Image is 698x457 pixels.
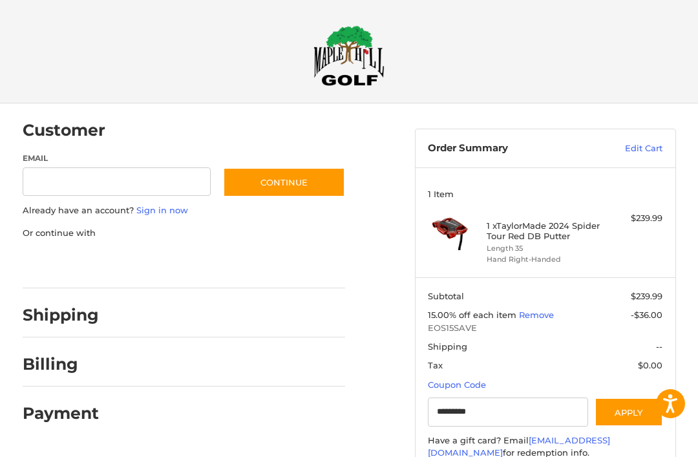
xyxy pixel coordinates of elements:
[23,403,99,423] h2: Payment
[656,341,662,352] span: --
[587,142,662,155] a: Edit Cart
[519,310,554,320] a: Remove
[136,205,188,215] a: Sign in now
[223,167,345,197] button: Continue
[428,291,464,301] span: Subtotal
[128,252,225,275] iframe: PayPal-paylater
[23,120,105,140] h2: Customer
[428,398,588,427] input: Gift Certificate or Coupon Code
[18,252,115,275] iframe: PayPal-paypal
[631,310,662,320] span: -$36.00
[23,354,98,374] h2: Billing
[313,25,385,86] img: Maple Hill Golf
[487,254,601,265] li: Hand Right-Handed
[23,204,345,217] p: Already have an account?
[487,243,601,254] li: Length 35
[428,379,486,390] a: Coupon Code
[638,360,662,370] span: $0.00
[23,305,99,325] h2: Shipping
[604,212,662,225] div: $239.99
[487,220,601,242] h4: 1 x TaylorMade 2024 Spider Tour Red DB Putter
[23,227,345,240] p: Or continue with
[428,360,443,370] span: Tax
[428,322,662,335] span: EOS15SAVE
[237,252,334,275] iframe: PayPal-venmo
[595,398,663,427] button: Apply
[23,153,211,164] label: Email
[428,341,467,352] span: Shipping
[428,310,519,320] span: 15.00% off each item
[428,142,587,155] h3: Order Summary
[428,189,662,199] h3: 1 Item
[631,291,662,301] span: $239.99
